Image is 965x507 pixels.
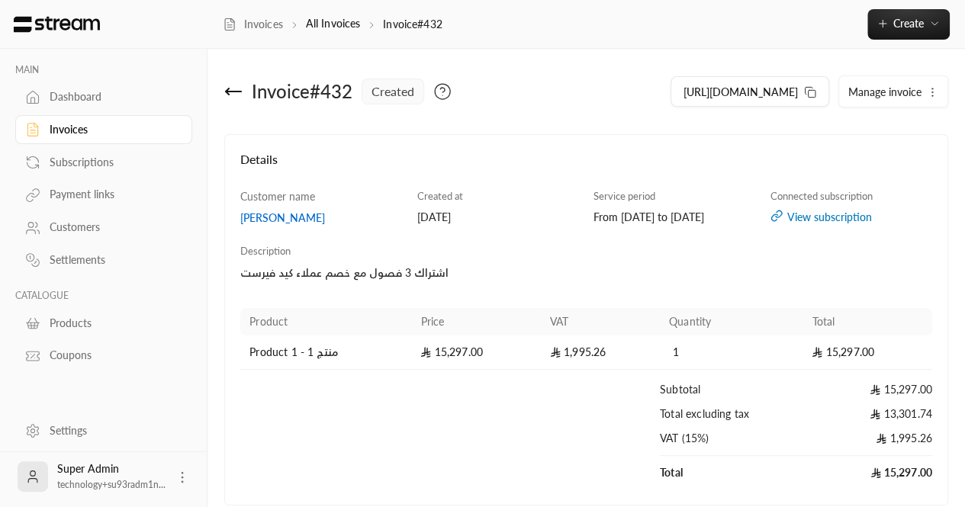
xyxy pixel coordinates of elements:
[671,76,829,107] button: [URL][DOMAIN_NAME]
[411,308,540,335] th: Price
[15,147,192,177] a: Subscriptions
[417,210,579,225] div: [DATE]
[593,190,655,202] span: Service period
[541,335,660,370] td: 1,995.26
[223,16,442,32] nav: breadcrumb
[867,9,950,40] button: Create
[50,316,173,331] div: Products
[593,210,755,225] div: From [DATE] to [DATE]
[660,456,803,489] td: Total
[50,348,173,363] div: Coupons
[240,265,579,281] div: اشتراك 3 فصول مع خصم عملاء كيد فيرست
[240,245,291,257] span: Description
[383,17,442,32] p: Invoice#432
[803,431,931,456] td: 1,995.26
[15,115,192,145] a: Invoices
[893,17,924,30] span: Create
[839,76,947,107] button: Manage invoice
[57,461,166,492] div: Super Admin
[223,17,283,32] a: Invoices
[252,79,352,104] div: Invoice # 432
[57,479,166,490] span: technology+su93radm1n...
[660,431,803,456] td: VAT (15%)
[50,122,173,137] div: Invoices
[240,308,411,335] th: Product
[50,155,173,170] div: Subscriptions
[50,252,173,268] div: Settlements
[803,456,931,489] td: 15,297.00
[15,245,192,275] a: Settlements
[770,190,873,202] span: Connected subscription
[50,220,173,235] div: Customers
[15,213,192,242] a: Customers
[306,17,360,30] a: All Invoices
[50,187,173,202] div: Payment links
[15,416,192,445] a: Settings
[50,89,173,104] div: Dashboard
[15,341,192,371] a: Coupons
[240,308,932,489] table: Products
[15,64,192,76] p: MAIN
[50,423,173,438] div: Settings
[411,335,540,370] td: 15,297.00
[15,290,192,302] p: CATALOGUE
[240,335,411,370] td: Product 1 - منتج 1
[240,210,402,226] a: [PERSON_NAME]
[15,308,192,338] a: Products
[848,85,922,98] span: Manage invoice
[15,82,192,112] a: Dashboard
[240,190,315,203] span: Customer name
[15,180,192,210] a: Payment links
[660,370,803,406] td: Subtotal
[770,210,932,225] a: View subscription
[12,16,101,33] img: Logo
[684,84,798,100] span: [URL][DOMAIN_NAME]
[803,370,931,406] td: 15,297.00
[803,308,931,335] th: Total
[372,82,414,101] span: created
[541,308,660,335] th: VAT
[660,308,803,335] th: Quantity
[803,335,931,370] td: 15,297.00
[660,406,803,431] td: Total excluding tax
[803,406,931,431] td: 13,301.74
[240,150,932,184] h4: Details
[669,345,684,360] span: 1
[417,190,463,202] span: Created at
